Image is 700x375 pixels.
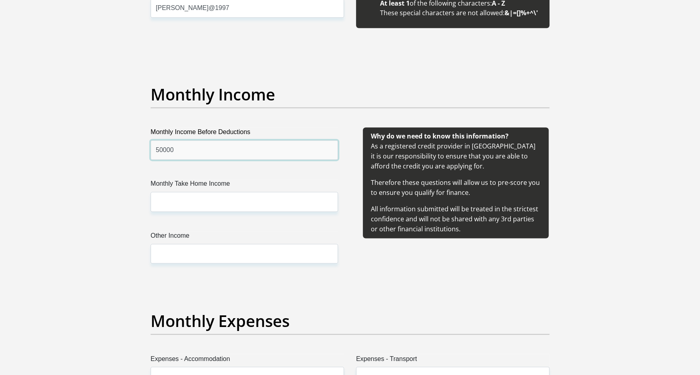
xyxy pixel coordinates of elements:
span: As a registered credit provider in [GEOGRAPHIC_DATA] it is our responsibility to ensure that you ... [371,132,540,233]
label: Other Income [151,231,338,244]
input: Monthly Take Home Income [151,192,338,211]
b: &|=[]%+^\' [505,8,538,17]
li: These special characters are not allowed: [380,8,541,18]
input: Monthly Income Before Deductions [151,140,338,160]
h2: Monthly Income [151,85,549,104]
label: Monthly Income Before Deductions [151,127,338,140]
b: Why do we need to know this information? [371,132,509,140]
label: Expenses - Transport [356,354,549,367]
label: Monthly Take Home Income [151,179,338,192]
label: Expenses - Accommodation [151,354,344,367]
input: Other Income [151,244,338,263]
h2: Monthly Expenses [151,311,549,331]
